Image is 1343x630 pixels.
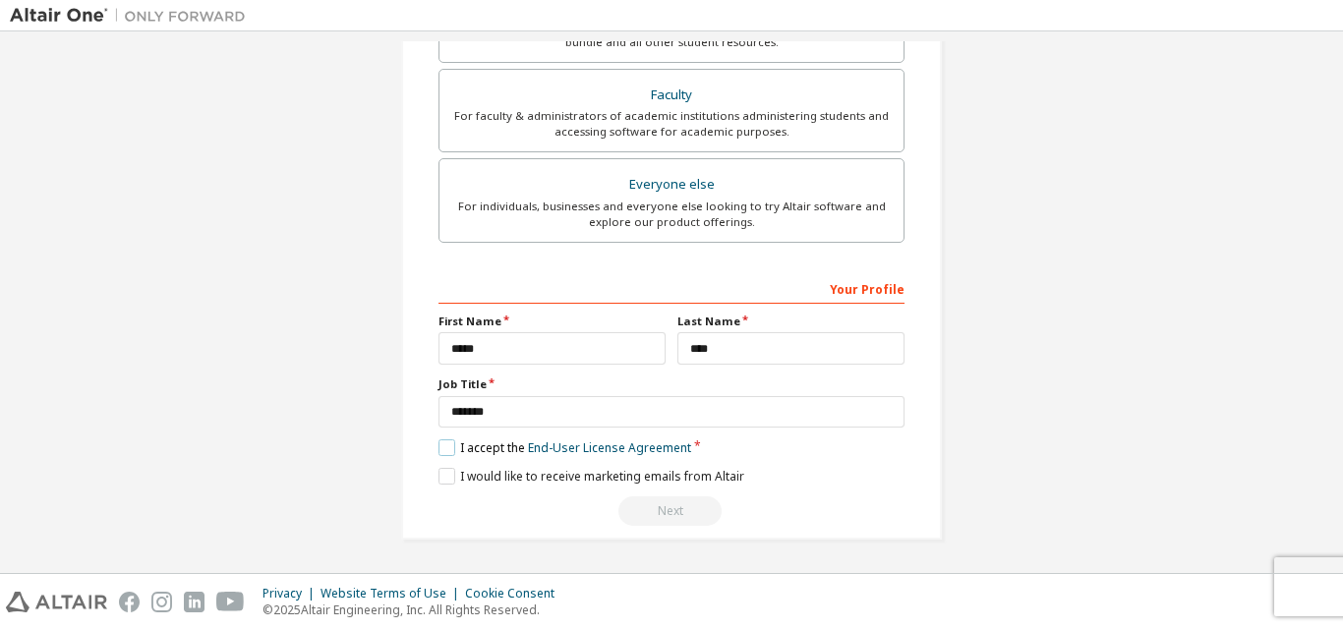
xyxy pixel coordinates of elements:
p: © 2025 Altair Engineering, Inc. All Rights Reserved. [263,601,566,618]
div: Website Terms of Use [321,586,465,601]
label: First Name [438,314,666,329]
img: youtube.svg [216,592,245,612]
img: instagram.svg [151,592,172,612]
img: altair_logo.svg [6,592,107,612]
div: For faculty & administrators of academic institutions administering students and accessing softwa... [451,108,892,140]
div: Read and acccept EULA to continue [438,496,905,526]
div: Everyone else [451,171,892,199]
img: linkedin.svg [184,592,204,612]
img: facebook.svg [119,592,140,612]
div: Cookie Consent [465,586,566,601]
label: Last Name [677,314,905,329]
label: I accept the [438,439,691,456]
label: Job Title [438,376,905,392]
div: Privacy [263,586,321,601]
div: Faculty [451,82,892,109]
div: For individuals, businesses and everyone else looking to try Altair software and explore our prod... [451,199,892,230]
img: Altair One [10,6,256,26]
label: I would like to receive marketing emails from Altair [438,468,744,485]
a: End-User License Agreement [528,439,691,456]
div: Your Profile [438,272,905,304]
